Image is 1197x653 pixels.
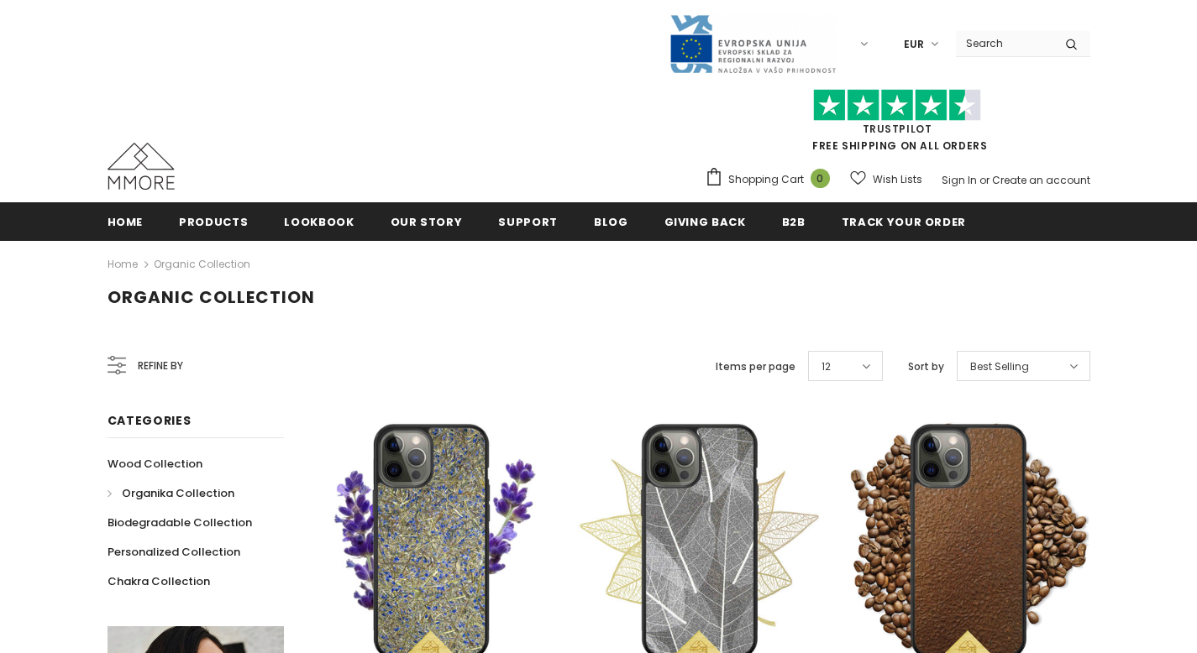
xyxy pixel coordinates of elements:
[669,13,837,75] img: Javni Razpis
[782,202,806,240] a: B2B
[108,412,192,429] span: Categories
[108,143,175,190] img: MMORE Cases
[108,508,252,537] a: Biodegradable Collection
[956,31,1053,55] input: Search Site
[811,169,830,188] span: 0
[108,537,240,567] a: Personalized Collection
[108,567,210,596] a: Chakra Collection
[154,257,250,271] a: Organic Collection
[108,285,315,309] span: Organic Collection
[842,214,966,230] span: Track your order
[813,89,981,122] img: Trust Pilot Stars
[970,358,1029,375] span: Best Selling
[992,173,1090,187] a: Create an account
[108,515,252,530] span: Biodegradable Collection
[108,202,144,240] a: Home
[284,214,354,230] span: Lookbook
[850,165,922,194] a: Wish Lists
[669,36,837,50] a: Javni Razpis
[728,171,804,188] span: Shopping Cart
[108,478,234,508] a: Organika Collection
[138,357,183,375] span: Refine by
[979,173,990,187] span: or
[908,358,944,375] label: Sort by
[942,173,977,187] a: Sign In
[873,171,922,188] span: Wish Lists
[904,36,924,53] span: EUR
[705,167,838,192] a: Shopping Cart 0
[705,97,1090,153] span: FREE SHIPPING ON ALL ORDERS
[179,202,248,240] a: Products
[594,214,628,230] span: Blog
[498,214,558,230] span: support
[284,202,354,240] a: Lookbook
[391,202,463,240] a: Our Story
[179,214,248,230] span: Products
[108,254,138,274] a: Home
[108,544,240,560] span: Personalized Collection
[782,214,806,230] span: B2B
[498,202,558,240] a: support
[108,456,202,472] span: Wood Collection
[716,358,795,375] label: Items per page
[122,485,234,501] span: Organika Collection
[863,122,932,136] a: Trustpilot
[664,214,746,230] span: Giving back
[842,202,966,240] a: Track your order
[391,214,463,230] span: Our Story
[664,202,746,240] a: Giving back
[108,214,144,230] span: Home
[822,358,831,375] span: 12
[108,449,202,478] a: Wood Collection
[108,573,210,589] span: Chakra Collection
[594,202,628,240] a: Blog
